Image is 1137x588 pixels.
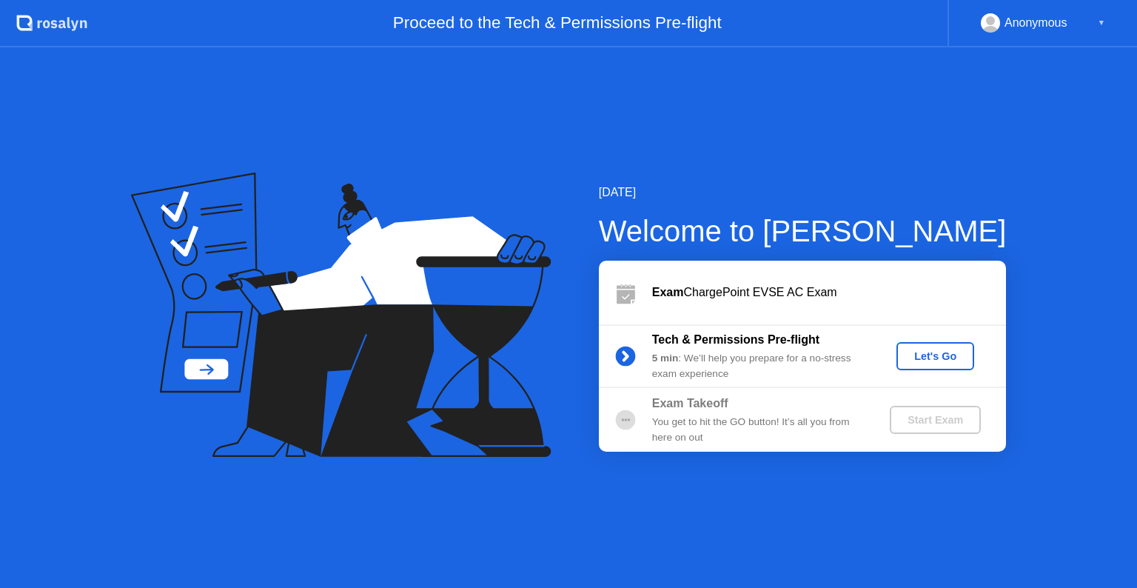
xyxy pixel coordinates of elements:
div: : We’ll help you prepare for a no-stress exam experience [652,351,865,381]
div: Start Exam [896,414,975,426]
div: Welcome to [PERSON_NAME] [599,209,1007,253]
b: 5 min [652,353,679,364]
b: Exam Takeoff [652,397,728,410]
div: ChargePoint EVSE AC Exam [652,284,1006,301]
div: Anonymous [1004,13,1067,33]
div: [DATE] [599,184,1007,201]
button: Start Exam [890,406,981,434]
div: Let's Go [902,350,968,362]
div: You get to hit the GO button! It’s all you from here on out [652,415,865,445]
button: Let's Go [896,342,974,370]
div: ▼ [1098,13,1105,33]
b: Tech & Permissions Pre-flight [652,333,819,346]
b: Exam [652,286,684,298]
